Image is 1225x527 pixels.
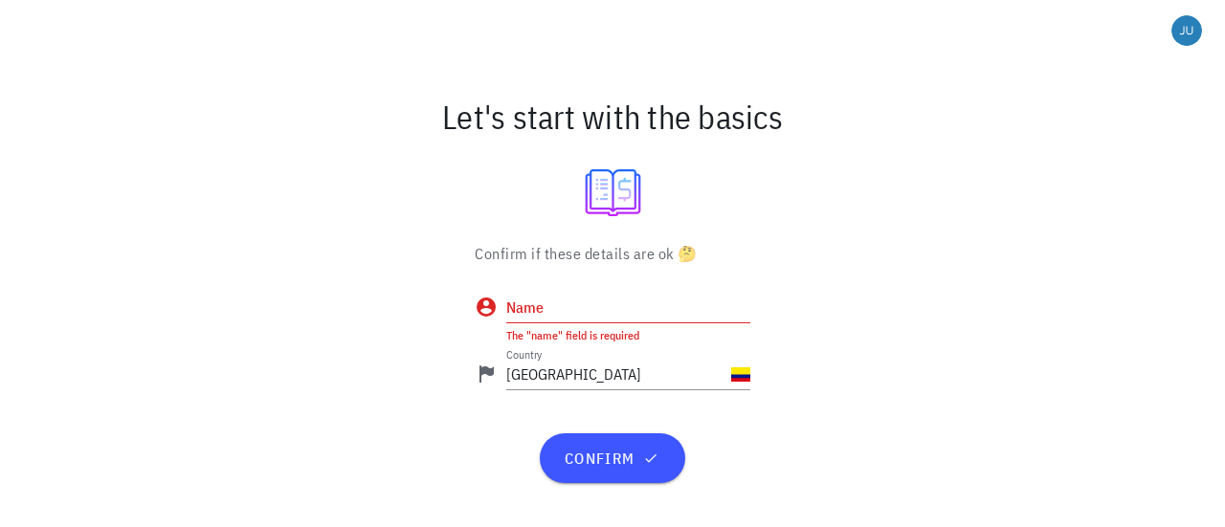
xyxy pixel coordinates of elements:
[506,330,750,341] div: The "name" field is required
[540,433,684,483] button: confirm
[563,449,661,468] span: confirm
[506,347,543,362] label: Country
[1171,15,1202,46] div: avatar
[731,364,750,384] div: CO-icon
[46,86,1180,147] div: Let's start with the basics
[475,242,750,265] p: Confirm if these details are ok 🤔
